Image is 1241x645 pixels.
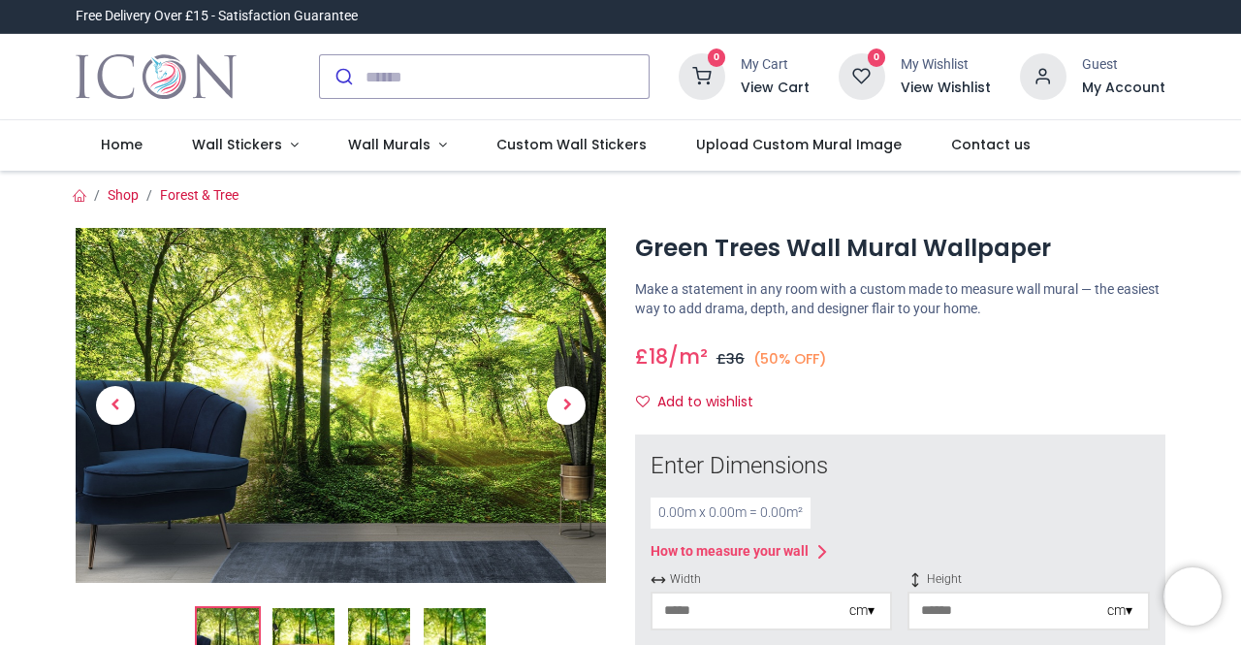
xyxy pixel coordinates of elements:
iframe: Customer reviews powered by Trustpilot [758,7,1165,26]
a: Forest & Tree [160,187,239,203]
a: My Account [1082,79,1165,98]
span: Custom Wall Stickers [496,135,647,154]
span: /m² [668,342,708,371]
div: 0.00 m x 0.00 m = 0.00 m² [651,498,811,529]
sup: 0 [868,48,886,67]
span: 36 [726,349,745,369]
div: Free Delivery Over £15 - Satisfaction Guarantee [76,7,358,26]
h1: Green Trees Wall Mural Wallpaper [635,232,1165,265]
a: Wall Murals [323,120,471,171]
div: cm ▾ [849,601,875,621]
a: View Cart [741,79,810,98]
div: cm ▾ [1107,601,1132,621]
img: Icon Wall Stickers [76,49,236,104]
span: Previous [96,386,135,425]
span: Wall Murals [348,135,430,154]
span: £ [716,349,745,369]
span: Wall Stickers [192,135,282,154]
span: Home [101,135,143,154]
span: Width [651,571,892,588]
i: Add to wishlist [636,395,650,408]
sup: 0 [708,48,726,67]
span: Next [547,386,586,425]
button: Add to wishlistAdd to wishlist [635,386,770,419]
span: £ [635,342,668,371]
a: Wall Stickers [168,120,324,171]
a: Previous [76,281,155,530]
a: View Wishlist [901,79,991,98]
div: My Wishlist [901,55,991,75]
span: Upload Custom Mural Image [696,135,902,154]
a: 0 [679,68,725,83]
a: 0 [839,68,885,83]
button: Submit [320,55,366,98]
img: Green Trees Wall Mural Wallpaper [76,228,606,583]
small: (50% OFF) [753,349,827,370]
p: Make a statement in any room with a custom made to measure wall mural — the easiest way to add dr... [635,280,1165,318]
div: Guest [1082,55,1165,75]
span: Height [907,571,1149,588]
span: Contact us [951,135,1031,154]
div: My Cart [741,55,810,75]
div: How to measure your wall [651,542,809,562]
a: Shop [108,187,139,203]
iframe: Brevo live chat [1163,567,1222,626]
div: Enter Dimensions [651,450,1150,483]
a: Logo of Icon Wall Stickers [76,49,236,104]
a: Next [526,281,606,530]
span: 18 [649,342,668,371]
